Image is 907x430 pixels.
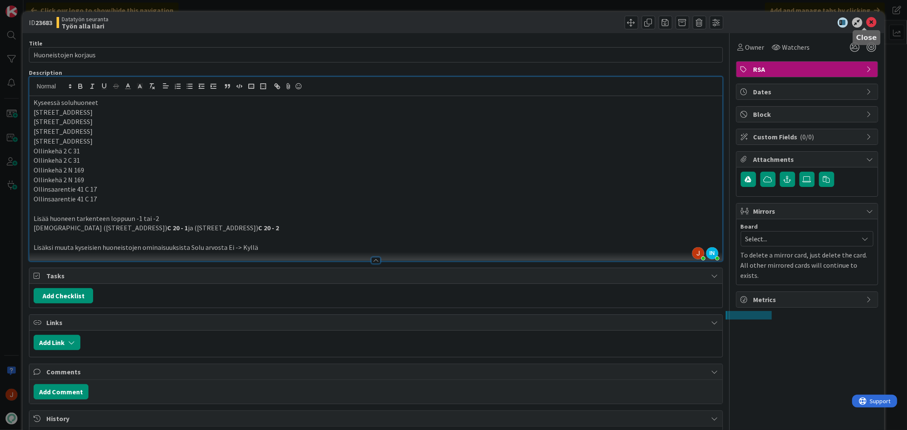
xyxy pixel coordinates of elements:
p: [STREET_ADDRESS] [34,136,718,146]
span: IN [706,247,718,259]
b: 23683 [35,18,52,27]
span: Dates [753,87,862,97]
span: Mirrors [753,206,862,216]
button: Add Comment [34,384,88,399]
p: To delete a mirror card, just delete the card. All other mirrored cards will continue to exists. [741,250,873,280]
h5: Close [856,34,877,42]
p: Lisää huoneen tarkenteen loppuun -1 tai -2 [34,214,718,223]
span: Metrics [753,294,862,305]
p: Kyseessä soluhuoneet [34,98,718,107]
p: Lisäksi muuta kyseisien huoneistojen ominaisuuksista Solu arvosta Ei -> Kyllä [34,243,718,252]
span: Datatyön seuranta [62,16,108,23]
span: RSA [753,64,862,74]
span: Description [29,69,62,76]
span: ID [29,17,52,28]
button: Add Checklist [34,288,93,303]
span: Custom Fields [753,132,862,142]
p: Ollinkehä 2 C 31 [34,146,718,156]
p: [DEMOGRAPHIC_DATA] ([STREET_ADDRESS]) ja ([STREET_ADDRESS]) [34,223,718,233]
p: Ollinkehä 2 N 169 [34,165,718,175]
img: AAcHTtdL3wtcyn1eGseKwND0X38ITvXuPg5_7r7WNcK5=s96-c [692,247,704,259]
p: Ollinkehä 2 C 31 [34,156,718,165]
span: Block [753,109,862,119]
span: Tasks [46,271,707,281]
span: Select... [745,233,854,245]
span: Support [18,1,39,11]
span: ( 0/0 ) [800,133,814,141]
p: Ollinsaarentie 41 C 17 [34,184,718,194]
span: History [46,413,707,424]
input: type card name here... [29,47,722,62]
p: Ollinsaarentie 41 C 17 [34,194,718,204]
p: [STREET_ADDRESS] [34,107,718,117]
button: Add Link [34,335,80,350]
strong: C 20 [258,223,270,232]
strong: C 20 - 1 [167,223,188,232]
span: Board [741,223,758,229]
b: Työn alla Ilari [62,23,108,29]
p: Ollinkehä 2 N 169 [34,175,718,185]
span: Watchers [782,42,810,52]
label: Title [29,40,43,47]
span: Comments [46,367,707,377]
p: [STREET_ADDRESS] [34,117,718,127]
span: Owner [745,42,765,52]
span: Links [46,317,707,328]
span: Attachments [753,154,862,164]
strong: - 2 [272,223,279,232]
p: [STREET_ADDRESS] [34,127,718,136]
